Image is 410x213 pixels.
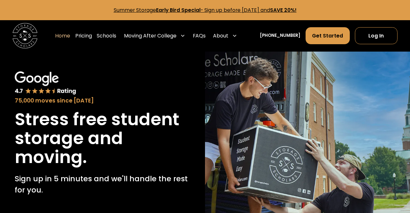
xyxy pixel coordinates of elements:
[12,23,37,48] img: Storage Scholars main logo
[213,32,228,40] div: About
[15,71,76,95] img: Google 4.7 star rating
[355,27,398,44] a: Log In
[270,7,297,13] strong: SAVE 20%!
[15,173,190,196] p: Sign up in 5 minutes and we'll handle the rest for you.
[124,32,176,40] div: Moving After College
[260,32,300,39] a: [PHONE_NUMBER]
[193,27,206,45] a: FAQs
[114,7,297,13] a: Summer StorageEarly Bird Special- Sign up before [DATE] andSAVE 20%!
[75,27,92,45] a: Pricing
[15,110,190,167] h1: Stress free student storage and moving.
[15,96,190,105] div: 75,000 moves since [DATE]
[55,27,70,45] a: Home
[97,27,116,45] a: Schools
[306,27,350,44] a: Get Started
[156,7,201,13] strong: Early Bird Special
